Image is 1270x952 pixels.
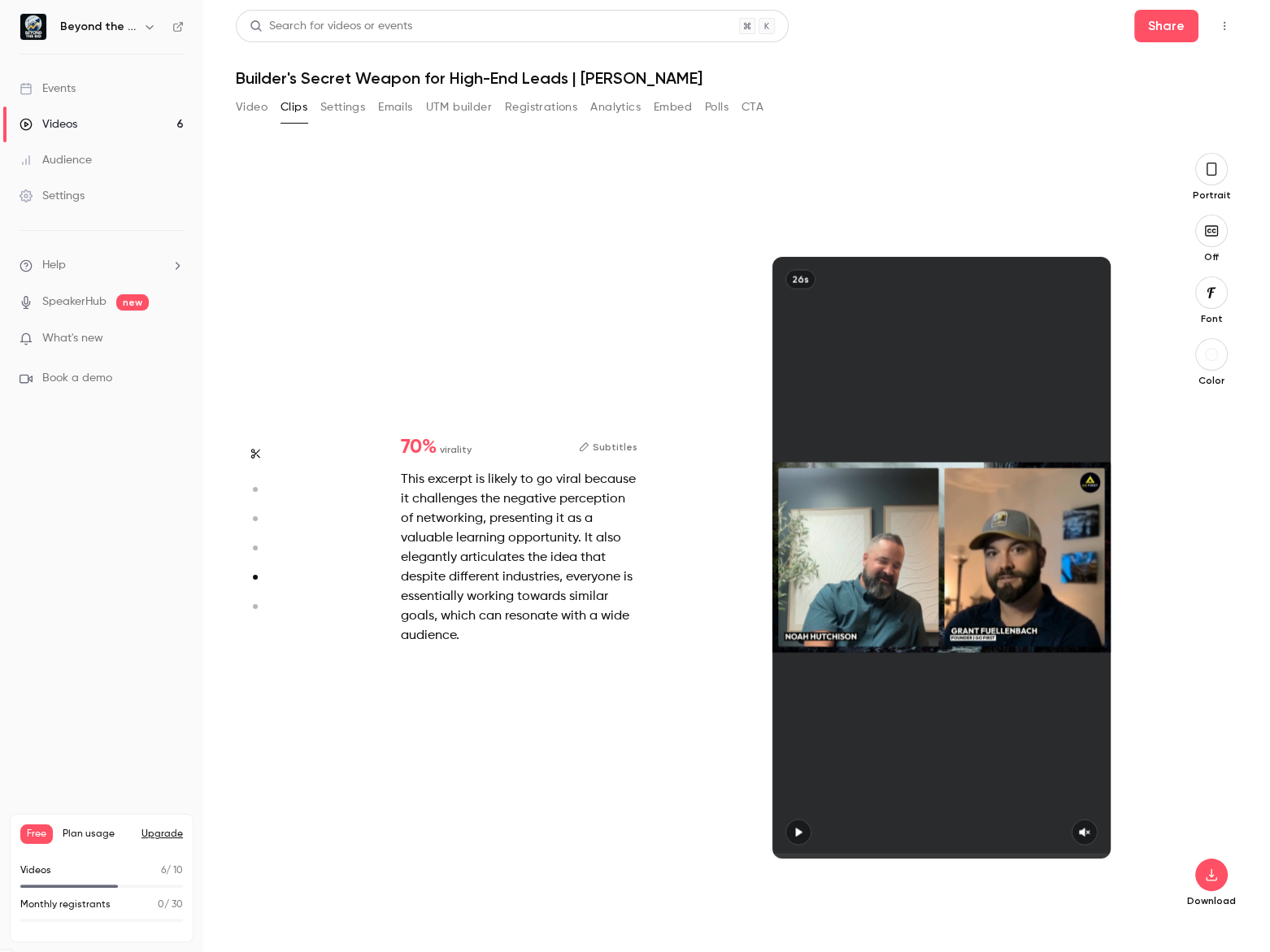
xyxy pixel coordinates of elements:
button: Emails [378,94,412,120]
span: 6 [161,866,166,876]
button: Subtitles [579,437,637,457]
span: 70 % [401,437,437,457]
span: Plan usage [63,828,132,841]
p: Color [1185,374,1237,387]
button: Embed [654,94,692,120]
button: CTA [742,94,763,120]
p: Font [1185,312,1237,325]
p: / 10 [161,863,183,878]
button: Top Bar Actions [1211,13,1237,39]
button: Analytics [590,94,641,120]
p: Videos [20,863,51,878]
button: Registrations [505,94,577,120]
span: Free [20,824,53,844]
span: virality [440,442,472,457]
p: / 30 [158,898,183,912]
span: 0 [158,900,164,910]
span: new [116,294,149,311]
button: Upgrade [141,828,183,841]
button: Settings [320,94,365,120]
p: Portrait [1185,189,1237,202]
a: SpeakerHub [42,293,107,311]
button: Video [236,94,267,120]
span: Book a demo [42,370,112,387]
span: What's new [42,330,103,347]
button: Polls [705,94,729,120]
div: Events [20,80,76,97]
li: help-dropdown-opener [20,257,184,274]
div: Videos [20,116,77,133]
p: Off [1185,250,1237,263]
h6: Beyond the Bid [60,19,137,35]
button: Share [1134,10,1198,42]
div: Settings [20,188,85,204]
div: This excerpt is likely to go viral because it challenges the negative perception of networking, p... [401,470,637,646]
h1: Builder's Secret Weapon for High-End Leads | [PERSON_NAME] [236,68,1237,88]
p: Monthly registrants [20,898,111,912]
div: Audience [20,152,92,168]
span: Help [42,257,66,274]
div: Search for videos or events [250,18,412,35]
button: Clips [281,94,307,120]
img: Beyond the Bid [20,14,46,40]
p: Download [1185,894,1237,907]
button: UTM builder [426,94,492,120]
